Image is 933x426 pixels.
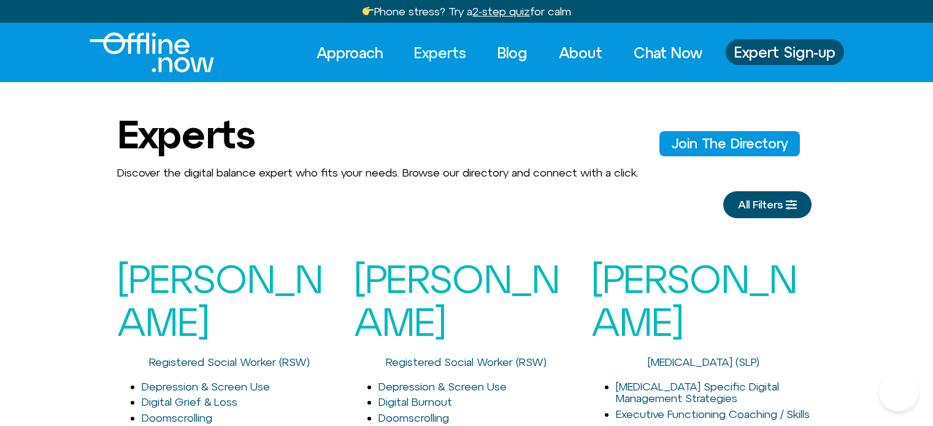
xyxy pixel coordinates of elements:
[723,191,812,218] a: All Filters
[648,356,759,368] a: [MEDICAL_DATA] (SLP)
[623,39,713,66] a: Chat Now
[616,408,810,420] a: Executive Functioning Coaching / Skills
[616,380,779,405] a: [MEDICAL_DATA] Specific Digital Management Strategies
[472,5,530,18] u: 2-step quiz
[117,166,639,179] span: Discover the digital balance expert who fits your needs. Browse our directory and connect with a ...
[305,39,394,66] a: Approach
[363,6,374,17] img: 👉
[591,256,797,344] a: [PERSON_NAME]
[142,395,237,408] a: Digital Grief & Loss
[659,131,800,156] a: Join The Director
[362,5,572,18] a: Phone stress? Try a2-step quizfor calm
[672,136,788,151] span: Join The Directory
[90,32,214,72] img: offline.now
[149,356,310,368] a: Registered Social Worker (RSW)
[879,372,918,411] iframe: Botpress
[378,411,449,424] a: Doomscrolling
[734,44,835,60] span: Expert Sign-up
[378,380,507,393] a: Depression & Screen Use
[386,356,547,368] a: Registered Social Worker (RSW)
[738,199,783,211] span: All Filters
[117,113,255,156] h1: Experts
[354,256,559,344] a: [PERSON_NAME]
[90,32,193,72] div: Logo
[378,395,452,408] a: Digital Burnout
[142,411,212,424] a: Doomscrolling
[486,39,539,66] a: Blog
[142,380,270,393] a: Depression & Screen Use
[548,39,613,66] a: About
[117,256,323,344] a: [PERSON_NAME]
[403,39,477,66] a: Experts
[726,39,844,65] a: Expert Sign-up
[305,39,713,66] nav: Menu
